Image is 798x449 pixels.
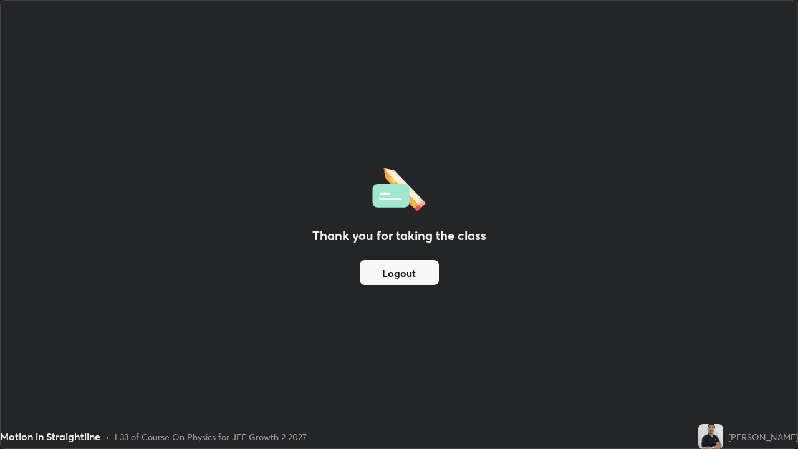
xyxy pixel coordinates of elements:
button: Logout [360,260,439,285]
div: • [105,430,110,443]
h2: Thank you for taking the class [312,226,486,245]
img: d8c3cabb4e75419da5eb850dbbde1719.jpg [698,424,723,449]
div: L33 of Course On Physics for JEE Growth 2 2027 [115,430,307,443]
img: offlineFeedback.1438e8b3.svg [372,164,426,211]
div: [PERSON_NAME] [728,430,798,443]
